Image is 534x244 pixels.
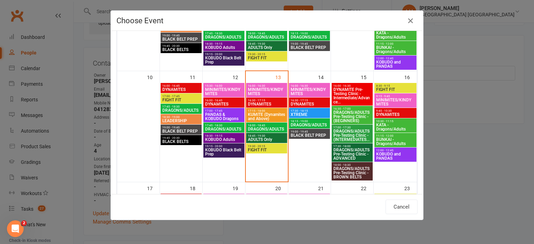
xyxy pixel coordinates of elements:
span: DYNAMITES [205,102,243,106]
span: BLACK BELT PREP [162,129,200,133]
span: 17:00 - 17:45 [162,95,200,98]
span: FIGHT FIT [376,87,415,92]
span: 16:30 - 17:15 [290,99,329,102]
div: 14 [318,71,331,83]
span: 10:30 - 11:15 [376,120,415,123]
span: 16:30 - 17:15 [248,99,286,102]
span: XTREME [290,112,329,117]
span: LEADERSHIP [162,119,200,123]
span: 17:15 - 18:00 [248,109,286,112]
span: DYNAMITES [248,102,286,106]
span: DRAGONS/ADULTS Pre-Testing Clinic - ADVANCED [333,148,371,160]
h4: Choose Event [116,16,418,25]
span: 19:00 - 19:45 [162,126,200,129]
span: 17:00 - 17:30 [333,126,371,129]
div: 18 [190,182,202,194]
div: 11 [190,71,202,83]
span: DRAGONS/ADULTS [162,108,200,112]
span: 17:30 - 18:00 [333,145,371,148]
span: DYNAMITES [290,102,329,106]
span: 18:15 - 19:00 [290,32,329,35]
span: DRAGONS/ADULTS [290,123,329,127]
span: DRAGONS/ADULTS [248,127,286,131]
span: 17:45 - 18:30 [205,124,243,127]
span: KOBUDO and PANDAS [376,152,415,160]
span: 19:15 - 20:00 [205,145,243,148]
span: 16:00 - 16:45 [162,84,200,87]
div: 17 [147,182,160,194]
span: ADULTS Only [248,45,286,50]
span: KOBUDO Black Belt Prep [205,148,243,156]
span: DYNAMITES [376,112,415,117]
span: FIGHT FIT [162,98,200,102]
span: DRAGONS/ADULTS Pre-Testing Clinic - BROWN BELTS [333,167,371,179]
span: DRAGONS/ADULTS [248,35,286,39]
div: 21 [318,182,331,194]
span: 17:45 - 18:30 [162,105,200,108]
span: MINIMITES/KINDYMITES [376,98,415,106]
span: BLACK BELTS [162,140,200,144]
span: 18:15 - 19:00 [290,120,329,123]
span: 19:00 - 19:45 [290,42,329,45]
span: MINIMITES/KINDYMITES [290,87,329,96]
span: KOBUDO and PANDAS [376,60,415,68]
span: MINIMITES/KINDYMITES [205,87,243,96]
span: PANDAS & KOBUDO Dragons [205,112,243,121]
span: 19:45 - 20:30 [162,136,200,140]
span: 19:30 - 20:15 [248,145,286,148]
span: 19:00 - 19:45 [162,34,200,37]
span: 11:15 - 12:00 [376,134,415,137]
span: BLACK BELT PREP [290,45,329,50]
span: BLACK BELTS [162,48,200,52]
span: KATA - Dragons/Adults [376,123,415,131]
span: LEADERSHIP [162,27,200,31]
span: 17:00 - 17:45 [205,109,243,112]
div: 15 [361,71,373,83]
span: 18:30 - 19:15 [205,42,243,45]
span: FIGHT FIT [248,148,286,152]
span: KUMITE (Dynamites and Above) [248,112,286,121]
button: Close [405,15,416,26]
span: FIGHT FIT [248,56,286,60]
span: 11:15 - 12:00 [376,42,415,45]
span: KOBUDO Black Belt Prep [205,56,243,64]
span: 18:45 - 19:30 [248,134,286,137]
span: 12:00 - 12:45 [376,149,415,152]
span: 17:30 - 18:15 [290,109,329,112]
div: 23 [404,182,417,194]
span: 16:30 - 17:00 [333,107,371,110]
span: 15:30 - 16:00 [205,84,243,87]
span: 12:00 - 12:45 [376,57,415,60]
span: MINIMITES/KINDYMITES [248,87,286,96]
span: BUNKAI - Dragons/Adults [376,45,415,54]
span: DRAGONS/ADULTS [205,35,243,39]
span: 19:45 - 20:30 [162,44,200,48]
span: 19:00 - 19:45 [290,130,329,133]
span: DYNAMITES [162,87,200,92]
span: KOBUDO Adults [205,45,243,50]
span: DRAGONS/ADULTS Pre-Testing Clinic - (BEGINNERS) [333,110,371,123]
span: DRAGONS/ADULTS [205,127,243,131]
div: 22 [361,182,373,194]
span: 18:00 - 18:45 [248,32,286,35]
span: DYNAMITE Pre-Testing Clinic - Intermediate/Advance... [333,87,371,104]
span: 18:45 - 19:30 [248,42,286,45]
span: DRAGONS/ADULTS [290,35,329,39]
span: KATA - Dragons/Adults [376,31,415,39]
span: 2 [21,220,27,226]
div: 12 [233,71,245,83]
span: 16:00 - 16:30 [248,84,286,87]
span: 18:00 - 18:45 [248,124,286,127]
span: 18:00 - 18:30 [333,163,371,167]
span: 9:15 - 9:45 [376,95,415,98]
span: 8:30 - 9:15 [376,84,415,87]
span: BLACK BELT PREP [162,37,200,41]
span: BLACK BELT PREP [290,133,329,137]
span: 17:45 - 18:30 [205,32,243,35]
span: 16:00 - 16:45 [205,99,243,102]
span: 19:15 - 20:00 [205,53,243,56]
div: 16 [404,71,417,83]
span: DRAGONS/ADULTS Pre-Testing Clinic - (INTERMEDIATES... [333,129,371,142]
span: 18:30 - 19:00 [162,116,200,119]
div: 19 [233,182,245,194]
